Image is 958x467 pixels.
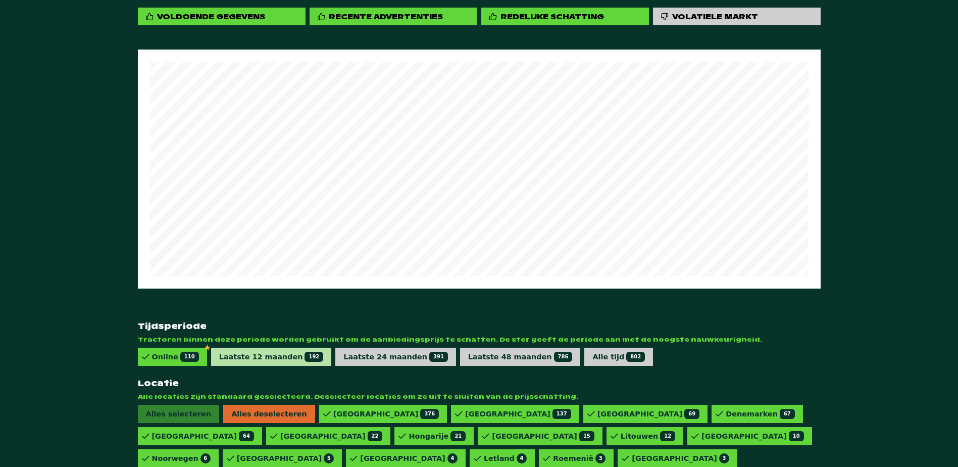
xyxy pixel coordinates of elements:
div: Alle tijd [592,352,645,362]
div: Roemenië [553,453,606,463]
span: 15 [579,431,594,441]
span: Tractoren binnen deze periode worden gebruikt om de aanbiedingsprijs te schatten. De ster geeft d... [138,336,821,344]
div: Redelijke schatting [481,8,649,25]
div: Voldoende gegevens [138,8,306,25]
div: Denemarken [726,409,795,419]
span: Alles deselecteren [223,405,315,423]
div: [GEOGRAPHIC_DATA] [632,453,729,463]
div: [GEOGRAPHIC_DATA] [280,431,382,441]
div: Hongarije [409,431,466,441]
div: Litouwen [621,431,675,441]
span: 376 [420,409,439,419]
div: [GEOGRAPHIC_DATA] [597,409,699,419]
span: 4 [517,453,527,463]
span: 3 [719,453,729,463]
span: 137 [552,409,571,419]
span: 10 [789,431,804,441]
span: 110 [180,352,199,362]
div: [GEOGRAPHIC_DATA] [152,431,254,441]
span: 3 [595,453,606,463]
span: 786 [554,352,573,362]
div: Online [152,352,199,362]
span: 6 [200,453,211,463]
div: Letland [484,453,527,463]
div: Laatste 12 maanden [219,352,324,362]
div: [GEOGRAPHIC_DATA] [237,453,334,463]
div: Voldoende gegevens [157,12,265,21]
span: 64 [239,431,254,441]
span: 391 [429,352,448,362]
div: Recente advertenties [329,12,443,21]
span: 4 [447,453,458,463]
div: [GEOGRAPHIC_DATA] [701,431,803,441]
div: Recente advertenties [310,8,477,25]
span: 69 [684,409,699,419]
div: Volatiele markt [653,8,821,25]
strong: Tijdsperiode [138,321,821,332]
span: 5 [324,453,334,463]
span: 21 [450,431,466,441]
div: [GEOGRAPHIC_DATA] [492,431,594,441]
strong: Locatie [138,378,821,389]
span: 802 [626,352,645,362]
span: Alle locaties zijn standaard geselecteerd. Deselecteer locaties om ze uit te sluiten van de prijs... [138,393,821,401]
span: 67 [780,409,795,419]
span: 192 [305,352,323,362]
div: Laatste 48 maanden [468,352,573,362]
span: 22 [368,431,383,441]
div: Redelijke schatting [500,12,604,21]
div: [GEOGRAPHIC_DATA] [333,409,439,419]
div: Volatiele markt [672,12,758,21]
div: Laatste 24 maanden [343,352,448,362]
span: Alles selecteren [138,405,220,423]
span: 12 [660,431,675,441]
div: [GEOGRAPHIC_DATA] [360,453,458,463]
div: [GEOGRAPHIC_DATA] [465,409,571,419]
div: Noorwegen [152,453,211,463]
